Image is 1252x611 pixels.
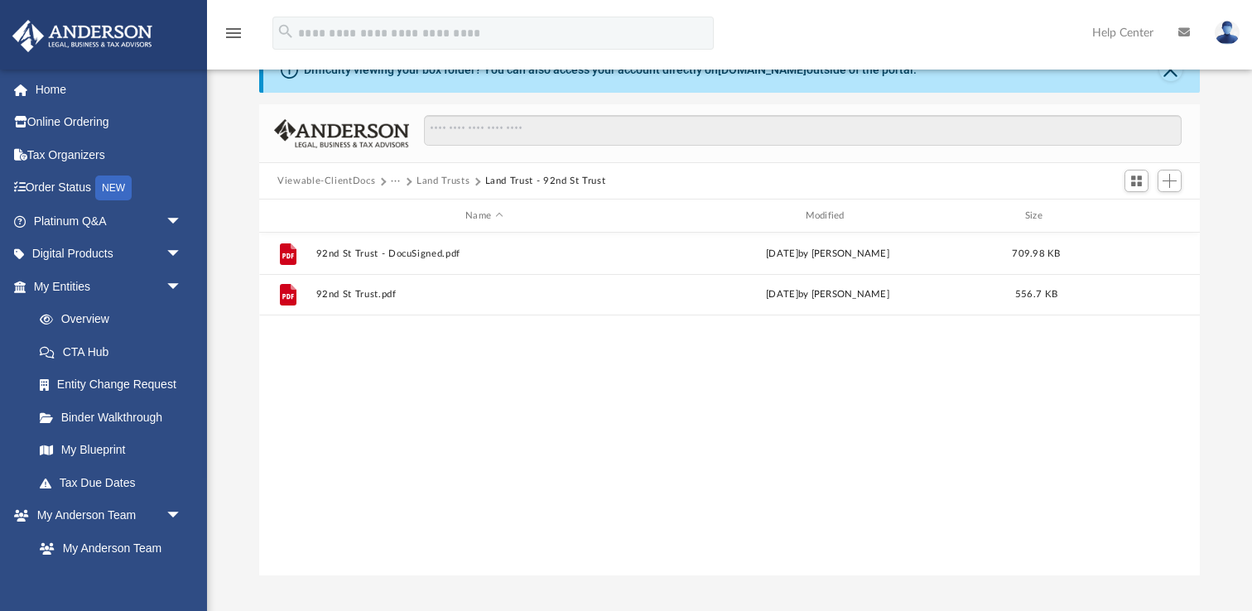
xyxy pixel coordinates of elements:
span: 709.98 KB [1012,249,1060,258]
button: Add [1158,170,1182,193]
a: My Anderson Teamarrow_drop_down [12,499,199,532]
a: Tax Due Dates [23,466,207,499]
span: arrow_drop_down [166,270,199,304]
div: grid [259,233,1200,576]
div: Name [315,209,652,224]
button: ··· [391,174,402,189]
button: Close [1159,58,1182,81]
button: Land Trusts [417,174,469,189]
a: Entity Change Request [23,368,207,402]
img: Anderson Advisors Platinum Portal [7,20,157,52]
span: 556.7 KB [1015,290,1057,299]
i: menu [224,23,243,43]
div: id [1076,209,1192,224]
a: Platinum Q&Aarrow_drop_down [12,204,207,238]
div: Modified [659,209,996,224]
button: Land Trust - 92nd St Trust [485,174,606,189]
button: 92nd St Trust - DocuSigned.pdf [316,248,652,259]
button: Viewable-ClientDocs [277,174,375,189]
div: id [267,209,308,224]
img: User Pic [1215,21,1240,45]
a: Order StatusNEW [12,171,207,205]
a: My Blueprint [23,434,199,467]
button: 92nd St Trust.pdf [316,289,652,300]
a: Digital Productsarrow_drop_down [12,238,207,271]
span: arrow_drop_down [166,238,199,272]
a: Online Ordering [12,106,207,139]
i: search [277,22,295,41]
a: Binder Walkthrough [23,401,207,434]
div: [DATE] by [PERSON_NAME] [660,247,996,262]
a: My Entitiesarrow_drop_down [12,270,207,303]
a: My Anderson Team [23,532,190,565]
a: Home [12,73,207,106]
a: [DOMAIN_NAME] [718,63,807,76]
div: NEW [95,176,132,200]
a: CTA Hub [23,335,207,368]
input: Search files and folders [424,115,1182,147]
a: Tax Organizers [12,138,207,171]
button: Switch to Grid View [1124,170,1149,193]
a: Overview [23,303,207,336]
a: menu [224,31,243,43]
div: [DATE] by [PERSON_NAME] [660,287,996,302]
div: Size [1004,209,1070,224]
span: arrow_drop_down [166,499,199,533]
div: Difficulty viewing your box folder? You can also access your account directly on outside of the p... [304,61,917,79]
span: arrow_drop_down [166,204,199,238]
